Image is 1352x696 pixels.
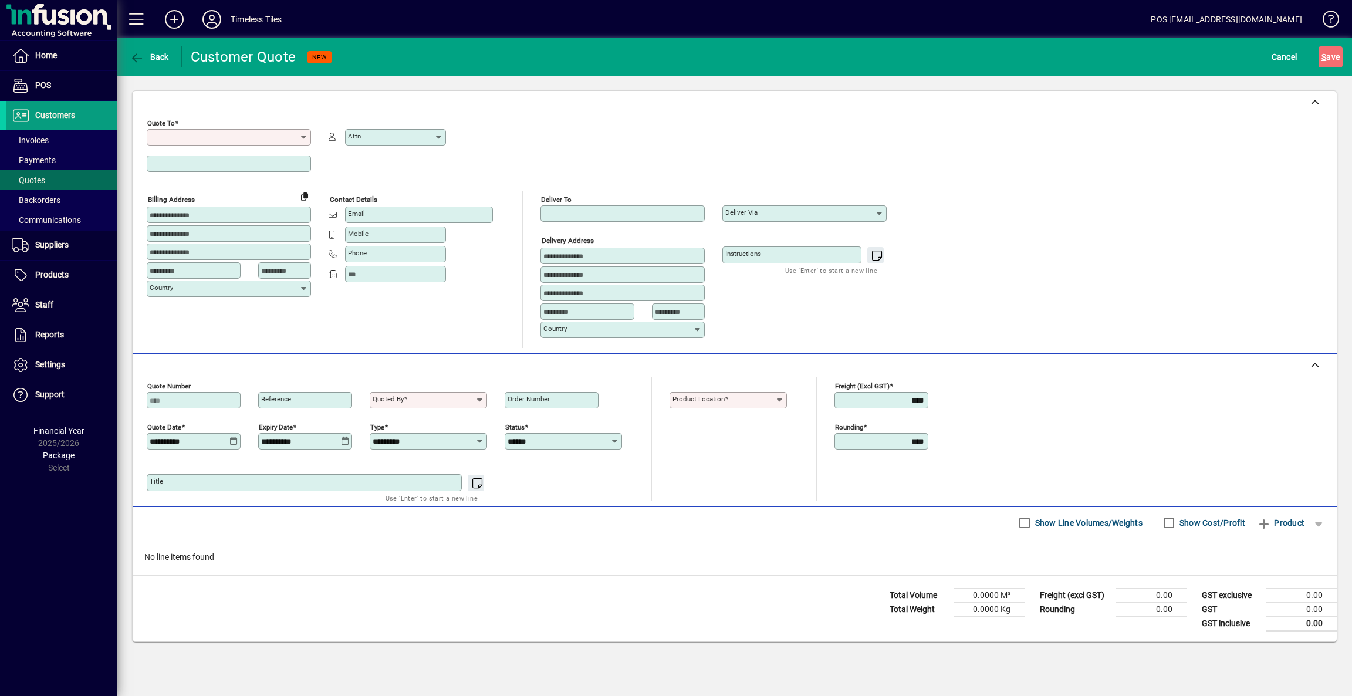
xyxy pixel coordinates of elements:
span: Communications [12,215,81,225]
span: Suppliers [35,240,69,249]
a: Quotes [6,170,117,190]
div: Timeless Tiles [231,10,282,29]
a: Communications [6,210,117,230]
mat-label: Attn [348,132,361,140]
a: Knowledge Base [1314,2,1337,40]
a: Payments [6,150,117,170]
a: Reports [6,320,117,350]
span: Products [35,270,69,279]
button: Profile [193,9,231,30]
a: Settings [6,350,117,380]
a: Invoices [6,130,117,150]
span: POS [35,80,51,90]
td: Freight (excl GST) [1034,588,1116,602]
td: GST inclusive [1196,616,1266,631]
mat-label: Freight (excl GST) [835,381,890,390]
span: Financial Year [33,426,84,435]
td: Rounding [1034,602,1116,616]
div: POS [EMAIL_ADDRESS][DOMAIN_NAME] [1151,10,1302,29]
mat-label: Quote To [147,119,175,127]
a: POS [6,71,117,100]
span: Invoices [12,136,49,145]
a: Backorders [6,190,117,210]
mat-label: Status [505,423,525,431]
span: Reports [35,330,64,339]
mat-label: Expiry date [259,423,293,431]
td: Total Volume [884,588,954,602]
button: Save [1319,46,1343,67]
td: 0.00 [1266,588,1337,602]
a: Staff [6,290,117,320]
mat-label: Quote date [147,423,181,431]
label: Show Line Volumes/Weights [1033,517,1143,529]
mat-label: Deliver via [725,208,758,217]
span: S [1321,52,1326,62]
td: 0.00 [1116,588,1187,602]
mat-hint: Use 'Enter' to start a new line [386,491,478,505]
span: Package [43,451,75,460]
mat-label: Quote number [147,381,191,390]
span: Cancel [1272,48,1297,66]
td: 0.00 [1266,616,1337,631]
button: Product [1251,512,1310,533]
td: 0.00 [1266,602,1337,616]
button: Add [156,9,193,30]
span: NEW [312,53,327,61]
mat-label: Product location [672,395,725,403]
mat-label: Type [370,423,384,431]
a: Home [6,41,117,70]
mat-label: Rounding [835,423,863,431]
app-page-header-button: Back [117,46,182,67]
button: Copy to Delivery address [295,187,314,205]
label: Show Cost/Profit [1177,517,1245,529]
mat-label: Quoted by [373,395,404,403]
span: Staff [35,300,53,309]
mat-label: Country [150,283,173,292]
span: Product [1257,513,1304,532]
mat-hint: Use 'Enter' to start a new line [785,263,877,277]
mat-label: Phone [348,249,367,257]
span: Payments [12,156,56,165]
mat-label: Instructions [725,249,761,258]
mat-label: Mobile [348,229,369,238]
button: Cancel [1269,46,1300,67]
span: Support [35,390,65,399]
span: ave [1321,48,1340,66]
div: No line items found [133,539,1337,575]
span: Back [130,52,169,62]
td: GST exclusive [1196,588,1266,602]
mat-label: Deliver To [541,195,572,204]
mat-label: Country [543,325,567,333]
a: Support [6,380,117,410]
mat-label: Email [348,210,365,218]
mat-label: Title [150,477,163,485]
div: Customer Quote [191,48,296,66]
button: Back [127,46,172,67]
span: Quotes [12,175,45,185]
span: Settings [35,360,65,369]
td: 0.00 [1116,602,1187,616]
td: GST [1196,602,1266,616]
td: 0.0000 M³ [954,588,1025,602]
mat-label: Order number [508,395,550,403]
span: Backorders [12,195,60,205]
a: Suppliers [6,231,117,260]
td: 0.0000 Kg [954,602,1025,616]
mat-label: Reference [261,395,291,403]
td: Total Weight [884,602,954,616]
span: Customers [35,110,75,120]
a: Products [6,261,117,290]
span: Home [35,50,57,60]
